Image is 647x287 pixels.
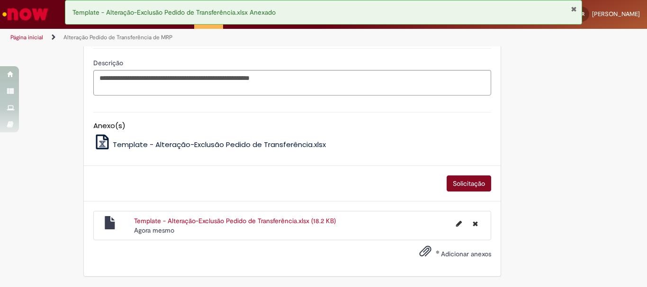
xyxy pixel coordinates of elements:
[417,243,434,264] button: Adicionar anexos
[93,139,326,149] a: Template - Alteração-Exclusão Pedido de Transferência.xlsx
[113,139,326,149] span: Template - Alteração-Exclusão Pedido de Transferência.xlsx
[134,226,174,235] span: Agora mesmo
[93,70,491,96] textarea: Descrição
[63,34,172,41] a: Alteração Pedido de Transferência de MRP
[93,122,491,130] h5: Anexo(s)
[93,59,125,67] span: Descrição
[134,226,174,235] time: 30/09/2025 13:30:35
[571,5,577,13] button: Fechar Notificação
[441,250,491,258] span: Adicionar anexos
[72,8,276,17] span: Template - Alteração-Exclusão Pedido de Transferência.xlsx Anexado
[7,29,424,46] ul: Trilhas de página
[10,34,43,41] a: Página inicial
[134,217,336,225] a: Template - Alteração-Exclusão Pedido de Transferência.xlsx (18.2 KB)
[447,175,491,191] button: Solicitação
[467,216,484,231] button: Excluir Template - Alteração-Exclusão Pedido de Transferência.xlsx
[592,10,640,18] span: [PERSON_NAME]
[1,5,50,24] img: ServiceNow
[450,216,467,231] button: Editar nome de arquivo Template - Alteração-Exclusão Pedido de Transferência.xlsx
